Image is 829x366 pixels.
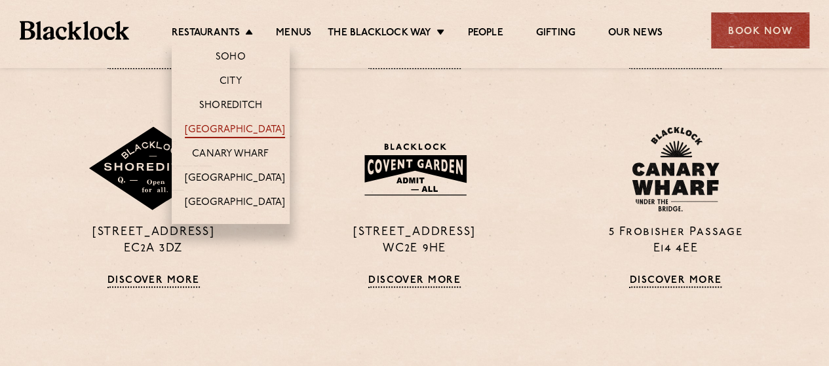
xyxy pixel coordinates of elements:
[33,225,274,257] p: [STREET_ADDRESS] EC2A 3DZ
[294,225,535,257] p: [STREET_ADDRESS] WC2E 9HE
[555,225,796,257] p: 5 Frobisher Passage E14 4EE
[351,135,478,203] img: BLA_1470_CoventGarden_Website_Solid.svg
[185,196,285,211] a: [GEOGRAPHIC_DATA]
[629,274,722,287] a: Discover More
[276,27,311,41] a: Menus
[216,51,246,65] a: Soho
[220,75,242,90] a: City
[632,126,720,211] img: BL_CW_Logo_Website.svg
[185,124,285,138] a: [GEOGRAPHIC_DATA]
[107,274,200,287] a: Discover More
[711,12,809,48] div: Book Now
[608,27,663,41] a: Our News
[88,126,219,211] img: Shoreditch-stamp-v2-default.svg
[467,27,503,41] a: People
[536,27,575,41] a: Gifting
[368,274,461,287] a: Discover More
[20,21,129,39] img: BL_Textured_Logo-footer-cropped.svg
[172,27,240,41] a: Restaurants
[328,27,431,41] a: The Blacklock Way
[185,172,285,187] a: [GEOGRAPHIC_DATA]
[199,100,262,114] a: Shoreditch
[192,148,269,162] a: Canary Wharf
